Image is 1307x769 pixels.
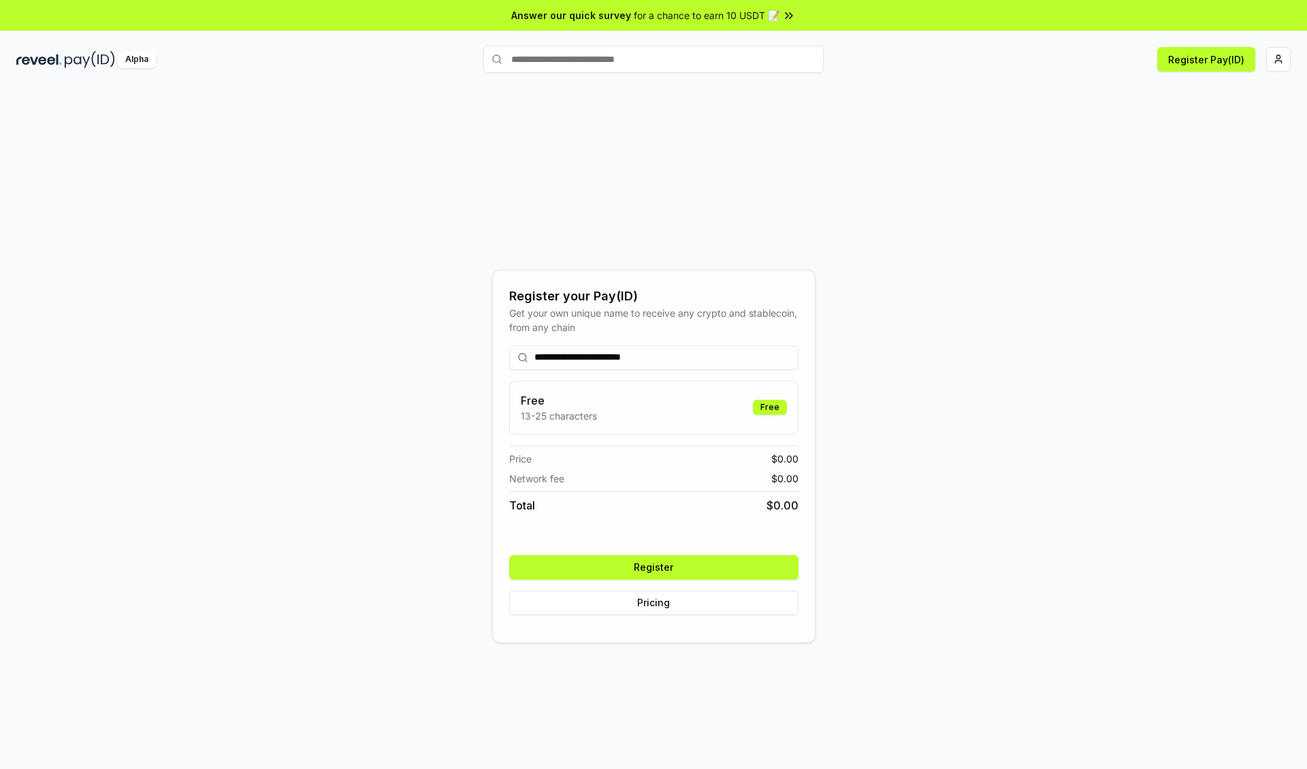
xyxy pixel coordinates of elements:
[509,555,798,580] button: Register
[509,287,798,306] div: Register your Pay(ID)
[509,591,798,615] button: Pricing
[767,497,798,514] span: $ 0.00
[509,471,564,486] span: Network fee
[771,471,798,486] span: $ 0.00
[509,306,798,334] div: Get your own unique name to receive any crypto and stablecoin, from any chain
[634,8,779,22] span: for a chance to earn 10 USDT 📝
[509,497,535,514] span: Total
[771,452,798,466] span: $ 0.00
[509,452,532,466] span: Price
[753,400,787,415] div: Free
[511,8,631,22] span: Answer our quick survey
[521,392,597,409] h3: Free
[1157,47,1255,72] button: Register Pay(ID)
[118,51,156,68] div: Alpha
[521,409,597,423] p: 13-25 characters
[16,51,62,68] img: reveel_dark
[65,51,115,68] img: pay_id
